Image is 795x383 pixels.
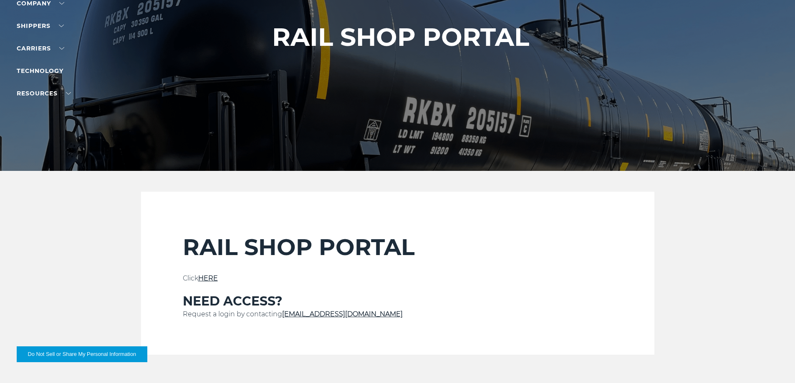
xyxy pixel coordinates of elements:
a: HERE [198,274,218,282]
p: Click [183,273,613,283]
h3: NEED ACCESS? [183,293,613,309]
button: Do Not Sell or Share My Personal Information [17,346,147,362]
a: Carriers [17,45,64,52]
h1: RAIL SHOP PORTAL [272,23,529,51]
a: Technology [17,67,63,75]
a: [EMAIL_ADDRESS][DOMAIN_NAME] [282,310,403,318]
h2: RAIL SHOP PORTAL [183,233,613,261]
a: RESOURCES [17,90,71,97]
p: Request a login by contacting [183,309,613,319]
a: SHIPPERS [17,22,64,30]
